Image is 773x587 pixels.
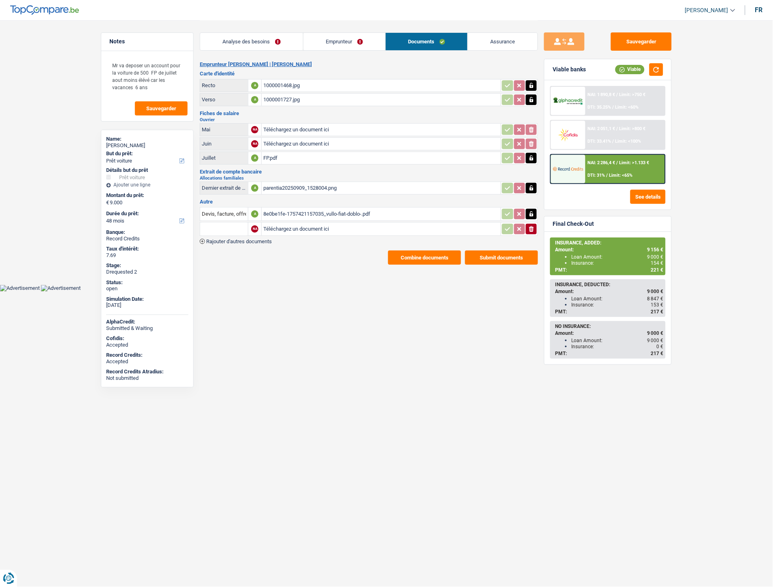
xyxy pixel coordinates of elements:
span: 9 000 € [647,254,663,260]
div: Insurance: [571,302,663,308]
span: Limit: >800 € [619,126,646,131]
h2: Allocations familiales [200,176,538,180]
a: Analyse des besoins [200,33,303,50]
div: Accepted [106,342,188,348]
div: Loan Amount: [571,254,663,260]
button: Combine documents [388,251,461,265]
div: NA [251,225,258,233]
div: Recto [202,82,246,88]
img: Record Credits [553,161,583,176]
div: PMT: [555,351,663,356]
div: AlphaCredit: [106,319,188,325]
div: INSURANCE, ADDED: [555,240,663,246]
label: Montant du prêt: [106,192,187,199]
img: Cofidis [553,127,583,142]
span: [PERSON_NAME] [685,7,728,14]
div: Dernier extrait de compte pour vos allocations familiales [202,185,246,191]
div: Loan Amount: [571,338,663,343]
span: NAI: 2 286,4 € [588,160,615,165]
div: Amount: [555,330,663,336]
button: Sauvegarder [611,32,672,51]
div: Insurance: [571,260,663,266]
h5: Notes [109,38,185,45]
h3: Extrait de compte bancaire [200,169,538,174]
h2: Emprunteur [PERSON_NAME] | [PERSON_NAME] [200,61,538,68]
div: PMT: [555,309,663,315]
span: 217 € [651,309,663,315]
div: Banque: [106,229,188,236]
span: 154 € [651,260,663,266]
div: 1000001727.jpg [263,94,499,106]
div: FP.pdf [263,152,499,164]
span: Limit: <60% [615,105,639,110]
label: But du prêt: [106,150,187,157]
div: Mai [202,126,246,133]
div: Drequested 2 [106,269,188,275]
span: 9 000 € [647,338,663,343]
img: Advertisement [41,285,81,291]
div: Record Credits: [106,352,188,358]
div: Stage: [106,262,188,269]
h3: Autre [200,199,538,204]
div: Viable [615,65,645,74]
div: Name: [106,136,188,142]
div: parentia20250909_1528004.png [263,182,499,194]
div: INSURANCE, DEDUCTED: [555,282,663,287]
div: Détails but du prêt [106,167,188,174]
div: Taux d'intérêt: [106,246,188,252]
div: A [251,96,258,103]
div: Ajouter une ligne [106,182,188,188]
div: 1000001468.jpg [263,79,499,92]
label: Durée du prêt: [106,210,187,217]
span: 9 156 € [647,247,663,253]
div: Loan Amount: [571,296,663,302]
div: Record Credits Atradius: [106,368,188,375]
div: Record Credits [106,236,188,242]
div: 7.69 [106,252,188,259]
span: 221 € [651,267,663,273]
div: Accepted [106,358,188,365]
h3: Fiches de salaire [200,111,538,116]
span: / [617,160,618,165]
div: 8e0be1fe-1757421157035_vullo-fiat-doblo-.pdf [263,208,499,220]
span: DTI: 33.41% [588,139,611,144]
button: Rajouter d'autres documents [200,239,272,244]
span: € [106,199,109,206]
span: Sauvegarder [146,106,176,111]
h3: Carte d'identité [200,71,538,76]
span: NAI: 1 890,8 € [588,92,615,97]
button: Submit documents [465,251,538,265]
div: open [106,285,188,292]
div: NA [251,126,258,133]
div: Final Check-Out [553,221,594,227]
span: Limit: >750 € [619,92,646,97]
div: Cofidis: [106,335,188,342]
div: Status: [106,279,188,286]
div: Juin [202,141,246,147]
span: / [613,139,614,144]
div: A [251,184,258,192]
div: Amount: [555,289,663,294]
a: Emprunteur [303,33,385,50]
div: [DATE] [106,302,188,308]
a: Assurance [468,33,538,50]
div: Amount: [555,247,663,253]
span: DTI: 35.25% [588,105,611,110]
span: Rajouter d'autres documents [206,239,272,244]
button: Sauvegarder [135,101,188,116]
span: 9 000 € [647,289,663,294]
span: 217 € [651,351,663,356]
img: TopCompare Logo [10,5,79,15]
div: Simulation Date: [106,296,188,302]
h2: Ouvrier [200,118,538,122]
span: 8 847 € [647,296,663,302]
span: Limit: >1.133 € [619,160,649,165]
div: Viable banks [553,66,586,73]
span: 0 € [656,344,663,349]
span: 153 € [651,302,663,308]
span: / [617,126,618,131]
div: NA [251,140,258,148]
span: Limit: <65% [609,173,633,178]
span: NAI: 2 051,1 € [588,126,615,131]
div: [PERSON_NAME] [106,142,188,149]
